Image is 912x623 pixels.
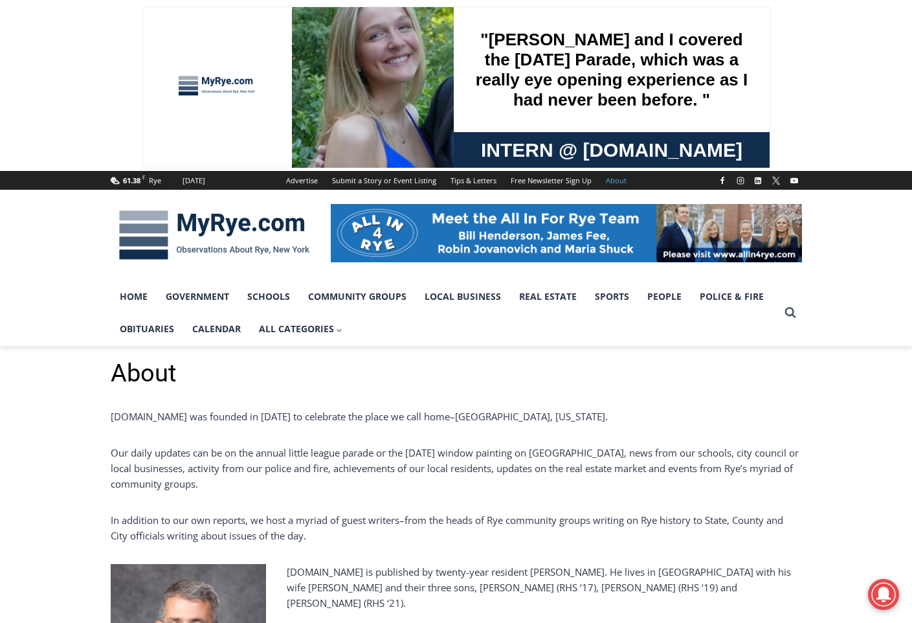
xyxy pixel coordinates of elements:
[111,280,157,313] a: Home
[331,204,802,262] img: All in for Rye
[142,174,145,181] span: F
[325,171,443,190] a: Submit a Story or Event Listing
[123,176,140,185] span: 61.38
[786,173,802,188] a: YouTube
[768,173,784,188] a: X
[111,280,779,346] nav: Primary Navigation
[157,280,238,313] a: Government
[299,280,416,313] a: Community Groups
[238,280,299,313] a: Schools
[279,171,634,190] nav: Secondary Navigation
[327,1,612,126] div: "[PERSON_NAME] and I covered the [DATE] Parade, which was a really eye opening experience as I ha...
[504,171,599,190] a: Free Newsletter Sign Up
[416,280,510,313] a: Local Business
[779,301,802,324] button: View Search Form
[111,445,802,492] p: Our daily updates can be on the annual little league parade or the [DATE] window painting on [GEO...
[715,173,730,188] a: Facebook
[339,129,600,158] span: Intern @ [DOMAIN_NAME]
[111,409,802,424] p: [DOMAIN_NAME] was founded in [DATE] to celebrate the place we call home–[GEOGRAPHIC_DATA], [US_ST...
[149,175,161,187] div: Rye
[111,359,802,389] h1: About
[443,171,504,190] a: Tips & Letters
[599,171,634,190] a: About
[183,313,250,345] a: Calendar
[691,280,773,313] a: Police & Fire
[111,512,802,543] p: In addition to our own reports, we host a myriad of guest writers–from the heads of Rye community...
[279,171,325,190] a: Advertise
[510,280,586,313] a: Real Estate
[750,173,766,188] a: Linkedin
[111,564,802,611] p: [DOMAIN_NAME] is published by twenty-year resident [PERSON_NAME]. He lives in [GEOGRAPHIC_DATA] w...
[311,126,627,161] a: Intern @ [DOMAIN_NAME]
[638,280,691,313] a: People
[111,201,318,269] img: MyRye.com
[111,313,183,345] a: Obituaries
[183,175,205,187] div: [DATE]
[733,173,748,188] a: Instagram
[586,280,638,313] a: Sports
[250,313,352,345] button: Child menu of All Categories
